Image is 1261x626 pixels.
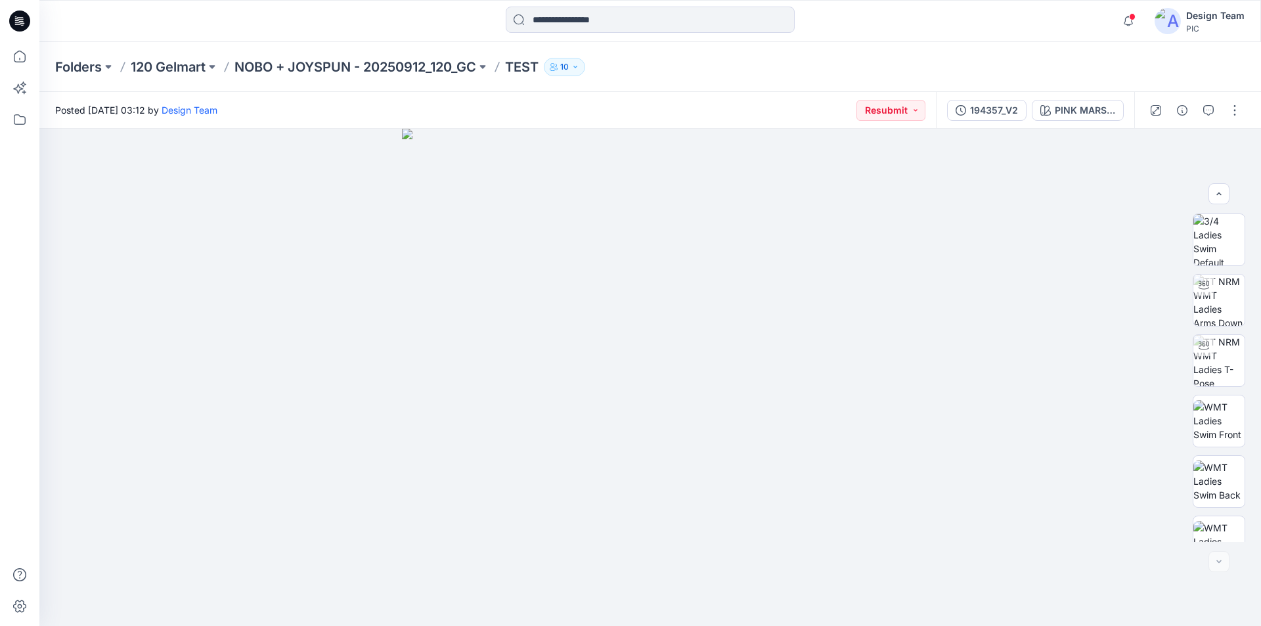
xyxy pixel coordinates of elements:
[234,58,476,76] a: NOBO + JOYSPUN - 20250912_120_GC
[131,58,206,76] a: 120 Gelmart
[1186,8,1245,24] div: Design Team
[402,129,899,626] img: eyJhbGciOiJIUzI1NiIsImtpZCI6IjAiLCJzbHQiOiJzZXMiLCJ0eXAiOiJKV1QifQ.eyJkYXRhIjp7InR5cGUiOiJzdG9yYW...
[947,100,1027,121] button: 194357_V2
[1193,400,1245,441] img: WMT Ladies Swim Front
[1186,24,1245,34] div: PIC
[1055,103,1115,118] div: PINK MARSHMALLOW
[505,58,539,76] p: TEST
[1172,100,1193,121] button: Details
[162,104,217,116] a: Design Team
[970,103,1018,118] div: 194357_V2
[1155,8,1181,34] img: avatar
[55,58,102,76] a: Folders
[55,103,217,117] span: Posted [DATE] 03:12 by
[1193,521,1245,562] img: WMT Ladies Swim Left
[1193,460,1245,502] img: WMT Ladies Swim Back
[1032,100,1124,121] button: PINK MARSHMALLOW
[1193,335,1245,386] img: TT NRM WMT Ladies T-Pose
[560,60,569,74] p: 10
[1193,214,1245,265] img: 3/4 Ladies Swim Default
[544,58,585,76] button: 10
[1193,275,1245,326] img: TT NRM WMT Ladies Arms Down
